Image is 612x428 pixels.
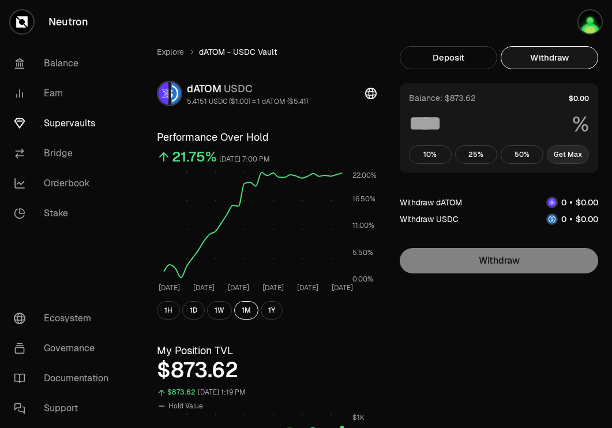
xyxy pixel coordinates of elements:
[168,401,203,411] span: Hold Value
[352,275,373,284] tspan: 0.00%
[198,386,246,399] div: [DATE] 1:19 PM
[5,48,125,78] a: Balance
[157,343,377,359] h3: My Position TVL
[5,78,125,108] a: Earn
[501,145,543,164] button: 50%
[297,283,318,292] tspan: [DATE]
[157,301,180,320] button: 1H
[5,198,125,228] a: Stake
[261,301,283,320] button: 1Y
[547,215,557,224] img: USDC Logo
[199,46,277,58] span: dATOM - USDC Vault
[182,301,205,320] button: 1D
[158,82,168,105] img: dATOM Logo
[501,46,598,69] button: Withdraw
[228,283,249,292] tspan: [DATE]
[5,138,125,168] a: Bridge
[159,283,180,292] tspan: [DATE]
[172,148,217,166] div: 21.75%
[234,301,258,320] button: 1M
[193,283,215,292] tspan: [DATE]
[400,213,459,225] div: Withdraw USDC
[171,82,181,105] img: USDC Logo
[547,145,590,164] button: Get Max
[219,153,270,166] div: [DATE] 7:00 PM
[157,46,377,58] nav: breadcrumb
[352,194,376,204] tspan: 16.50%
[572,113,589,136] span: %
[157,359,377,382] div: $873.62
[409,92,476,104] div: Balance: $873.62
[262,283,284,292] tspan: [DATE]
[167,386,196,399] div: $873.62
[207,301,232,320] button: 1W
[5,363,125,393] a: Documentation
[400,46,497,69] button: Deposit
[352,221,374,230] tspan: 11.00%
[579,10,602,33] img: Atom Staking
[352,171,377,180] tspan: 22.00%
[5,393,125,423] a: Support
[547,198,557,207] img: dATOM Logo
[5,303,125,333] a: Ecosystem
[187,97,308,106] div: 5.4151 USDC ($1.00) = 1 dATOM ($5.41)
[5,108,125,138] a: Supervaults
[224,82,253,95] span: USDC
[157,129,377,145] h3: Performance Over Hold
[157,46,184,58] a: Explore
[5,333,125,363] a: Governance
[400,197,462,208] div: Withdraw dATOM
[187,81,308,97] div: dATOM
[5,168,125,198] a: Orderbook
[455,145,498,164] button: 25%
[332,283,353,292] tspan: [DATE]
[352,413,365,422] tspan: $1K
[409,145,452,164] button: 10%
[352,248,373,257] tspan: 5.50%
